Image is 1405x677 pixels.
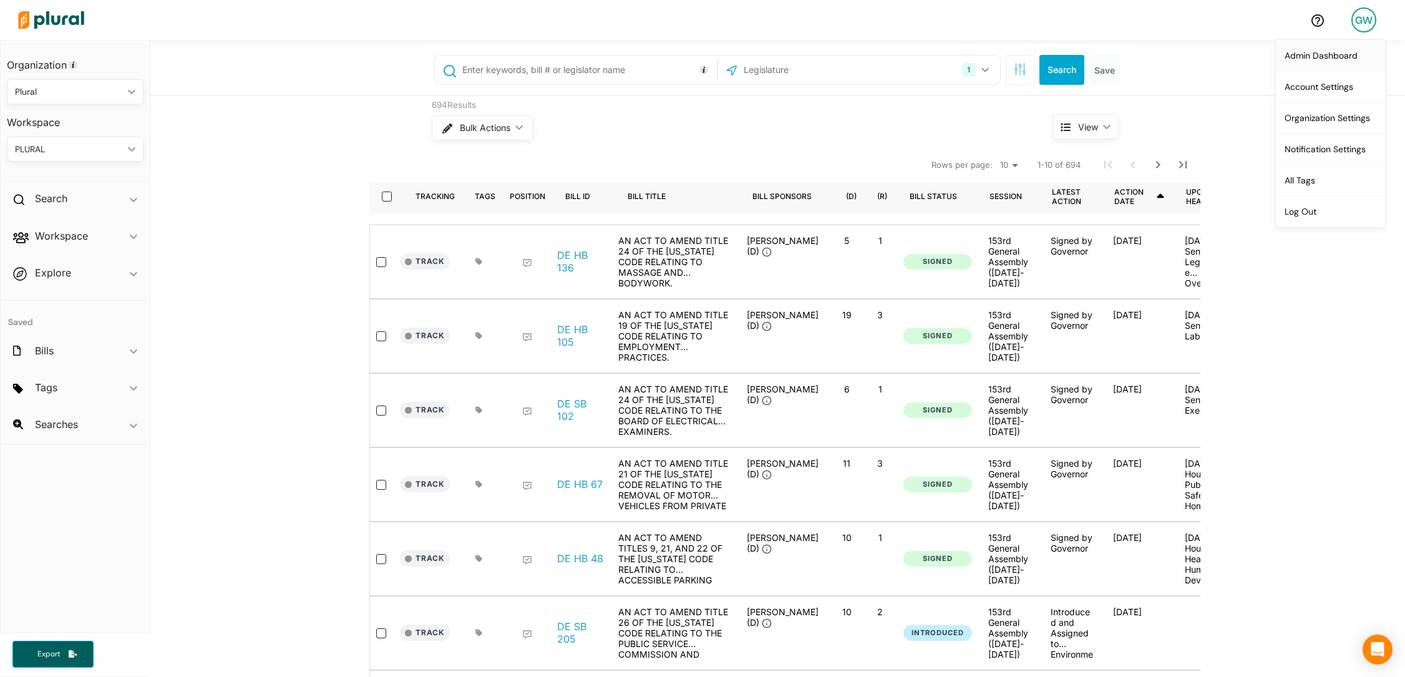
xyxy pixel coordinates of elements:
div: AN ACT TO AMEND TITLE 19 OF THE [US_STATE] CODE RELATING TO EMPLOYMENT PRACTICES. [612,309,737,363]
a: GW [1341,2,1386,37]
div: (D) [846,192,857,201]
div: Add Position Statement [522,407,532,417]
input: Enter keywords, bill # or legislator name [461,58,714,82]
div: Latest Action [1052,179,1094,214]
p: 1 [868,235,892,246]
button: First Page [1096,152,1121,177]
button: Track [400,625,450,641]
div: 153rd General Assembly ([DATE]-[DATE]) [988,384,1031,437]
a: DE HB 136 [557,249,605,274]
button: Track [400,476,450,492]
div: Action Date [1114,187,1155,206]
div: GW [1351,7,1376,32]
div: Bill Sponsors [752,179,812,214]
a: DE SB 102 [557,397,605,422]
button: Track [400,402,450,418]
a: Notification Settings [1276,134,1385,165]
p: [DATE] - House Public Safety & Homeland Security [1185,458,1227,500]
span: 1-10 of 694 [1038,159,1081,172]
a: DE HB 67 [557,478,603,490]
span: View [1078,120,1098,134]
h2: Searches [35,417,78,431]
a: DE SB 205 [557,620,605,645]
a: Log Out [1276,196,1385,227]
span: [PERSON_NAME] (D) [747,532,819,553]
div: Bill Sponsors [752,192,812,201]
div: Session [989,192,1022,201]
button: Signed [903,254,972,270]
a: Admin Dashboard [1276,40,1385,71]
input: Legislature [742,58,876,82]
span: [PERSON_NAME] (D) [747,235,819,256]
p: [DATE] - House Health & Human Development [1185,532,1227,575]
span: Rows per page: [931,159,993,172]
div: Add tags [475,629,482,636]
div: Position [510,179,545,214]
button: Track [400,253,450,270]
button: Signed [903,551,972,567]
button: Track [400,328,450,344]
div: Upcoming Hearing [1186,187,1228,206]
div: 153rd General Assembly ([DATE]-[DATE]) [988,235,1031,288]
button: Last Page [1170,152,1195,177]
span: [PERSON_NAME] (D) [747,458,819,479]
div: Bill Title [628,179,677,214]
div: Add Position Statement [522,481,532,491]
div: [DATE] [1103,606,1175,660]
div: Add Position Statement [522,333,532,343]
div: Bill Title [628,192,666,201]
div: (R) [877,179,887,214]
div: AN ACT TO AMEND TITLE 24 OF THE [US_STATE] CODE RELATING TO THE BOARD OF ELECTRICAL EXAMINERS. [612,384,737,437]
div: Open Intercom Messenger [1363,635,1393,665]
p: [DATE] - Senate Labor [1185,309,1227,341]
span: [PERSON_NAME] (D) [747,309,819,331]
input: select-all-rows [382,192,392,202]
div: Add Position Statement [522,630,532,640]
button: Previous Page [1121,152,1145,177]
p: 3 [868,458,892,469]
div: [DATE] [1103,309,1175,363]
button: 1 [957,58,996,82]
a: DE HB 48 [557,552,603,565]
span: Search Filters [1014,63,1026,74]
p: 10 [835,532,859,543]
div: Tooltip anchor [698,64,709,75]
button: Signed [903,477,972,492]
h4: Saved [1,301,150,331]
h2: Search [35,192,67,205]
p: 1 [868,384,892,394]
div: 153rd General Assembly ([DATE]-[DATE]) [988,458,1031,511]
button: Search [1039,55,1084,85]
h2: Tags [35,381,57,394]
div: Tags [475,192,495,201]
p: [DATE] - Senate Legislative Oversight & Sunset [1185,235,1227,278]
div: Session [989,179,1033,214]
div: Tracking [416,179,455,214]
div: 153rd General Assembly ([DATE]-[DATE]) [988,606,1031,660]
div: AN ACT TO AMEND TITLE 24 OF THE [US_STATE] CODE RELATING TO MASSAGE AND BODYWORK. [612,235,737,288]
div: Add tags [475,480,482,488]
input: select-row-state-de-153-hb48 [376,554,386,564]
div: Bill ID [565,179,601,214]
p: 6 [835,384,859,394]
p: 3 [868,309,892,320]
div: [DATE] [1103,458,1175,511]
div: Bill ID [565,192,590,201]
div: AN ACT TO AMEND TITLES 9, 21, AND 22 OF THE [US_STATE] CODE RELATING TO ACCESSIBLE PARKING SPACES. [612,532,737,585]
button: Introduced [903,625,972,641]
input: select-row-state-de-153-hb105 [376,331,386,341]
h2: Bills [35,344,54,358]
div: Tracking [416,192,455,201]
div: Add tags [475,332,482,339]
h2: Workspace [35,229,88,243]
div: Add Position Statement [522,555,532,565]
div: Position [510,192,545,201]
div: 153rd General Assembly ([DATE]-[DATE]) [988,532,1031,585]
div: [DATE] [1103,235,1175,288]
a: Organization Settings [1276,102,1385,134]
div: Bill Status [910,192,957,201]
input: select-row-state-de-153-sb205 [376,628,386,638]
div: PLURAL [15,143,123,156]
p: 5 [835,235,859,246]
a: All Tags [1276,165,1385,196]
